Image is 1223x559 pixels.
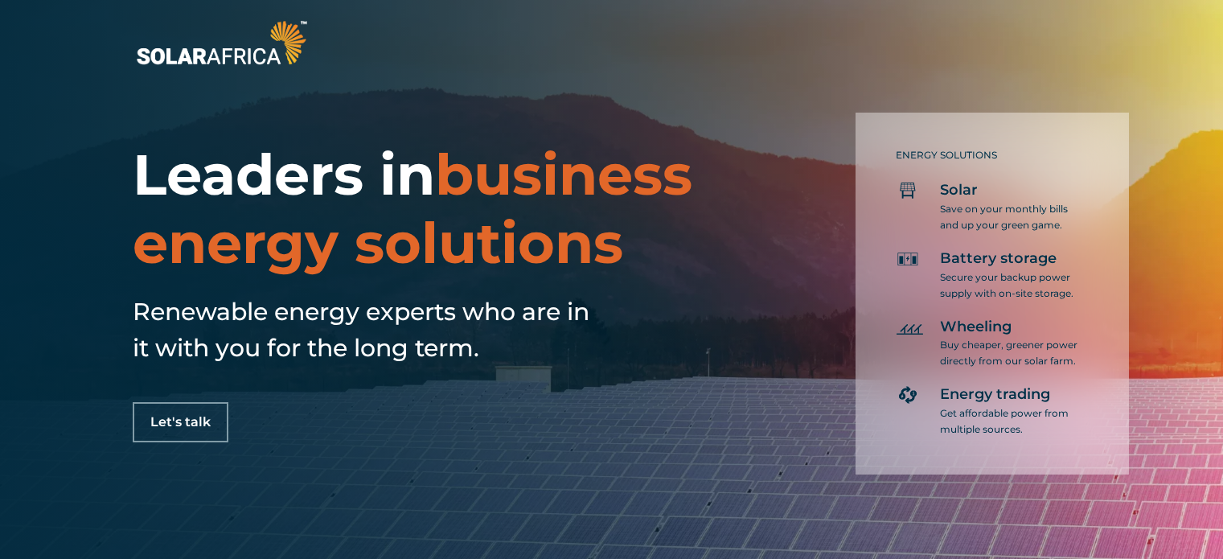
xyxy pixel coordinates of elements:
h5: Renewable energy experts who are in it with you for the long term. [133,294,599,366]
span: business energy solutions [133,140,692,277]
span: Battery storage [940,249,1057,269]
p: Save on your monthly bills and up your green game. [940,201,1081,233]
span: Let's talk [150,416,211,429]
span: Energy trading [940,385,1050,405]
p: Secure your backup power supply with on-site storage. [940,269,1081,302]
span: Solar [940,181,978,200]
p: Buy cheaper, greener power directly from our solar farm. [940,337,1081,369]
p: Get affordable power from multiple sources. [940,405,1081,438]
h1: Leaders in [133,141,716,277]
a: Let's talk [133,402,228,442]
h5: ENERGY SOLUTIONS [896,150,1081,161]
span: Wheeling [940,318,1012,337]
